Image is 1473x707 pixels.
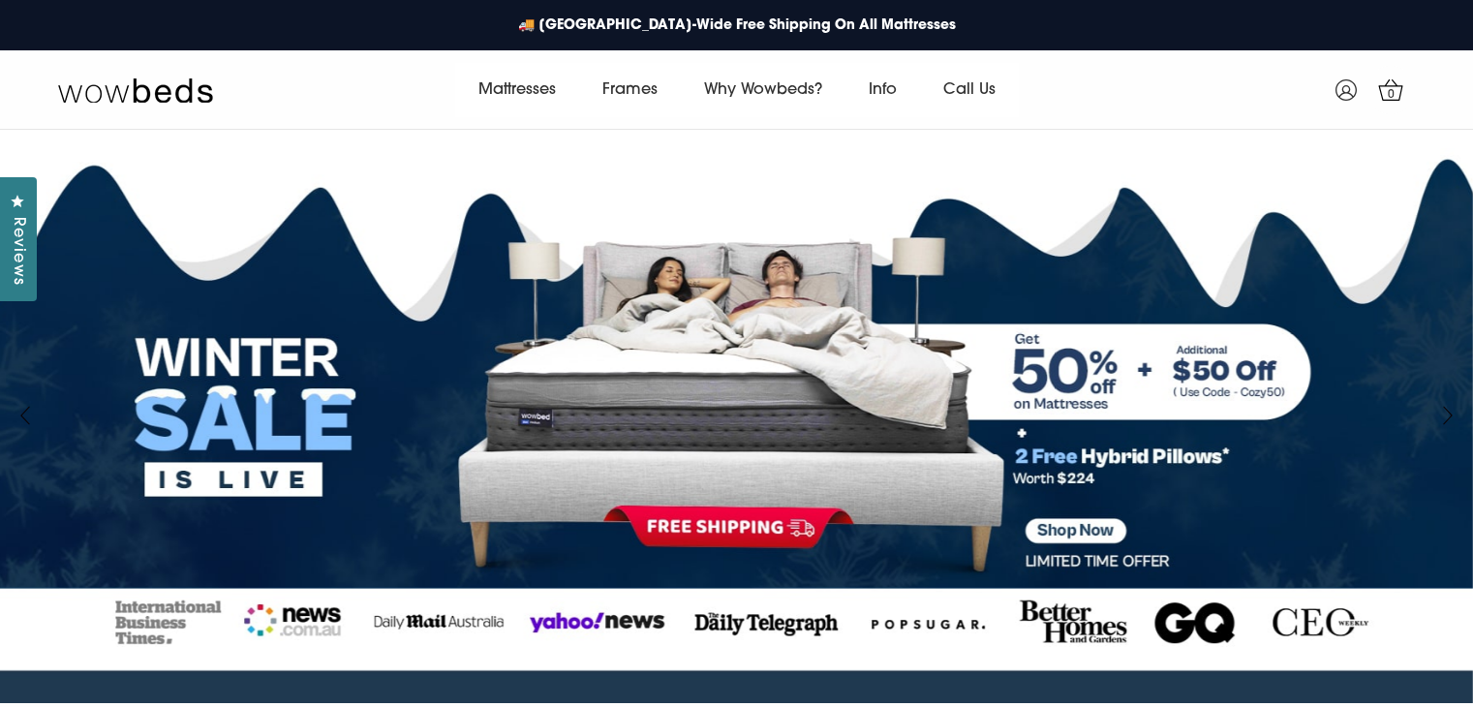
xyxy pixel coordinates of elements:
[1366,66,1415,114] a: 0
[681,63,845,117] a: Why Wowbeds?
[5,217,30,286] span: Reviews
[920,63,1019,117] a: Call Us
[58,77,213,104] img: Wow Beds Logo
[1382,85,1401,105] span: 0
[579,63,681,117] a: Frames
[508,6,966,46] a: 🚚 [GEOGRAPHIC_DATA]-Wide Free Shipping On All Mattresses
[455,63,579,117] a: Mattresses
[845,63,920,117] a: Info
